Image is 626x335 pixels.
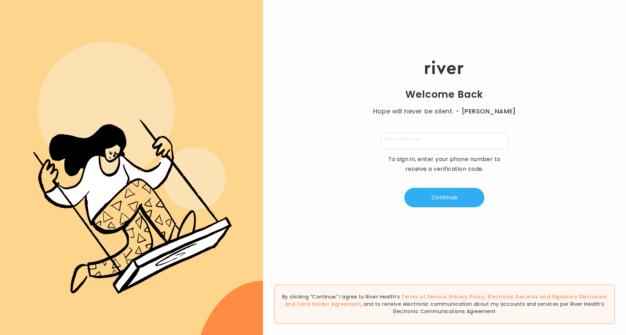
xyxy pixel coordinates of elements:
[285,293,607,308] span: , , and
[366,106,523,116] p: Hope will never be silent.
[404,188,484,207] button: Continue
[488,293,607,300] a: Electronic Records and Signature Disclosure
[405,88,483,101] h1: Welcome Back
[401,293,446,300] a: Terms of Service
[297,301,361,308] a: Card Holder Agreement
[383,154,505,174] p: To sign in, enter your phone number to receive a verification code.
[361,301,604,315] span: , and to receive electronic communication about my accounts and services per River Health’s Elect...
[449,293,485,300] a: Privacy Policy
[274,285,615,324] div: By clicking “Continue” I agree to River Health’s
[455,106,516,116] span: - [PERSON_NAME]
